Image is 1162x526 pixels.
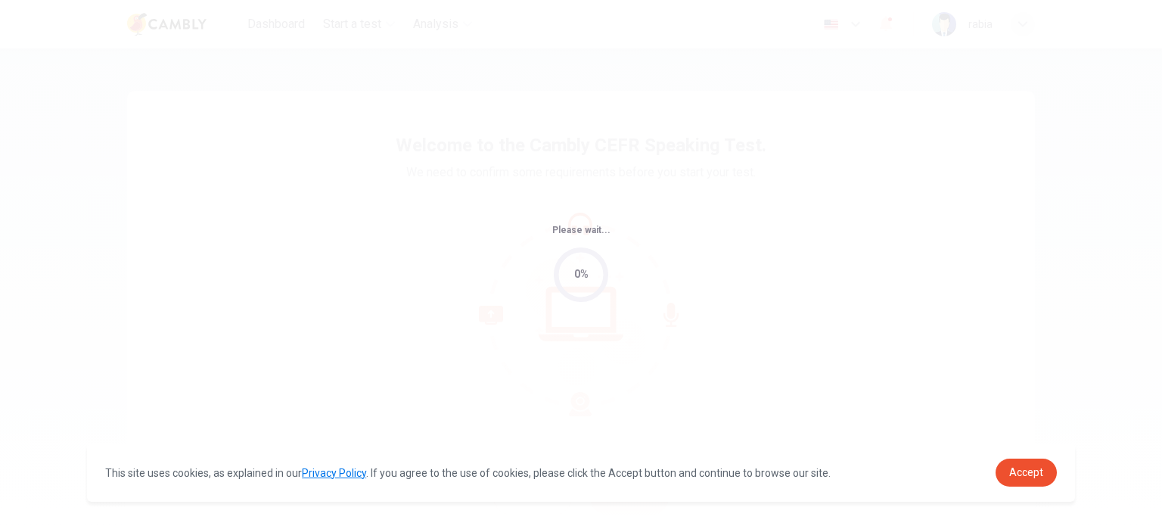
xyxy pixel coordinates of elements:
[1009,466,1043,478] span: Accept
[302,467,366,479] a: Privacy Policy
[87,444,1075,502] div: cookieconsent
[574,266,589,283] div: 0%
[996,459,1057,487] a: dismiss cookie message
[105,467,831,479] span: This site uses cookies, as explained in our . If you agree to the use of cookies, please click th...
[552,225,611,235] span: Please wait...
